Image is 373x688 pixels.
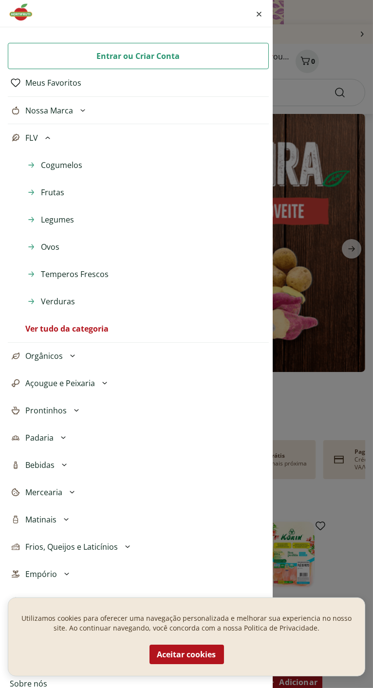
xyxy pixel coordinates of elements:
[41,241,59,253] span: Ovos
[8,506,269,533] button: Matinais
[25,268,109,280] a: Temperos Frescos
[25,541,118,553] span: Frios, Queijos e Laticínios
[20,614,353,633] p: Utilizamos cookies para oferecer uma navegação personalizada e melhorar sua experiencia no nosso ...
[8,342,269,370] button: Orgânicos
[41,268,109,280] span: Temperos Frescos
[25,214,74,225] a: Legumes
[8,588,269,615] button: Congelados
[25,377,95,389] span: Açougue e Peixaria
[8,533,269,560] button: Frios, Queijos e Laticínios
[8,124,269,151] button: FLV
[8,43,269,69] button: Entrar ou Criar Conta
[97,50,180,62] span: Entrar ou Criar Conta
[8,560,269,588] button: Empório
[8,397,269,424] button: Prontinhos
[25,186,64,198] a: Frutas
[41,214,74,225] span: Legumes
[25,132,38,144] span: FLV
[25,241,59,253] a: Ovos
[8,424,269,451] button: Padaria
[8,451,269,479] button: Bebidas
[25,105,73,116] span: Nossa Marca
[25,323,109,335] a: Ver tudo da categoria
[8,97,269,124] button: Nossa Marca
[25,514,56,525] span: Matinais
[25,159,82,171] a: Cogumelos
[25,77,81,89] a: Meus Favoritos
[8,2,40,22] img: Hortifruti
[25,486,62,498] span: Mercearia
[25,568,57,580] span: Empório
[25,350,63,362] span: Orgânicos
[8,370,269,397] button: Açougue e Peixaria
[8,479,269,506] button: Mercearia
[25,459,55,471] span: Bebidas
[25,405,67,416] span: Prontinhos
[25,595,69,607] span: Congelados
[41,296,75,307] span: Verduras
[253,2,265,25] button: Fechar menu
[41,186,64,198] span: Frutas
[25,296,75,307] a: Verduras
[25,432,54,444] span: Padaria
[149,645,224,664] button: Aceitar cookies
[41,159,82,171] span: Cogumelos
